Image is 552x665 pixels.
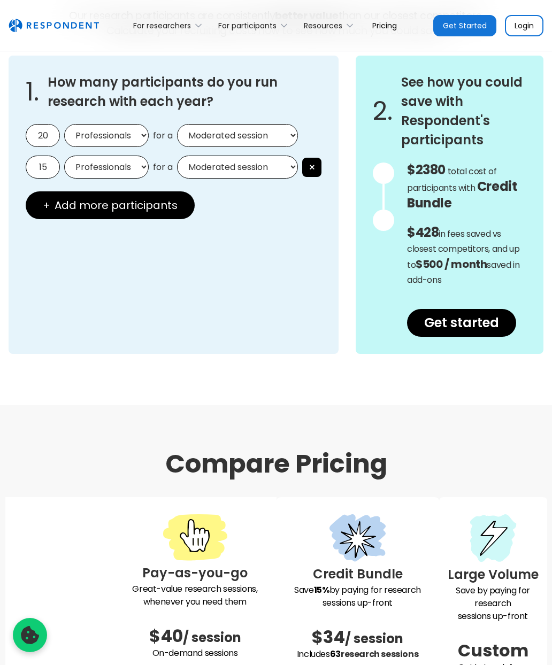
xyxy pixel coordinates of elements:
[364,13,405,38] a: Pricing
[407,165,496,194] span: total cost of participants with
[416,257,487,272] strong: $500 / month
[9,19,99,33] a: home
[26,191,195,219] button: + Add more participants
[9,19,99,33] img: Untitled UI logotext
[407,309,516,337] a: Get started
[407,161,446,179] span: $2380
[153,162,173,173] span: for a
[505,15,543,36] a: Login
[48,73,321,111] h3: How many participants do you run research with each year?
[448,565,539,584] h3: Large Volume
[448,584,539,623] p: Save by paying for research sessions up-front
[407,223,439,241] span: $428
[55,200,178,211] span: Add more participants
[133,20,191,31] div: For researchers
[407,225,526,288] p: in fees saved vs closest competitors, and up to saved in add-ons
[314,584,329,596] strong: 15%
[345,630,403,647] span: / session
[149,624,183,648] span: $40
[298,13,364,38] div: Resources
[285,565,431,584] h3: Credit Bundle
[183,629,241,646] span: / session
[433,15,496,36] a: Get Started
[373,106,393,117] span: 2.
[122,563,268,583] h3: Pay-as-you-go
[122,583,268,608] p: Great-value research sessions, whenever you need them
[341,648,418,660] span: research sessions
[312,625,345,649] span: $34
[458,638,528,662] span: Custom
[43,200,50,211] span: +
[401,73,526,150] h3: See how you could save with Respondent's participants
[122,647,268,660] p: On-demand sessions
[285,648,431,661] p: Includes
[407,177,517,212] span: Credit Bundle
[212,13,298,38] div: For participants
[302,158,321,177] button: ×
[285,584,431,609] p: Save by paying for research sessions up-front
[330,648,341,660] span: 63
[218,20,277,31] div: For participants
[127,13,212,38] div: For researchers
[153,130,173,141] span: for a
[26,87,39,97] span: 1.
[304,20,342,31] div: Resources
